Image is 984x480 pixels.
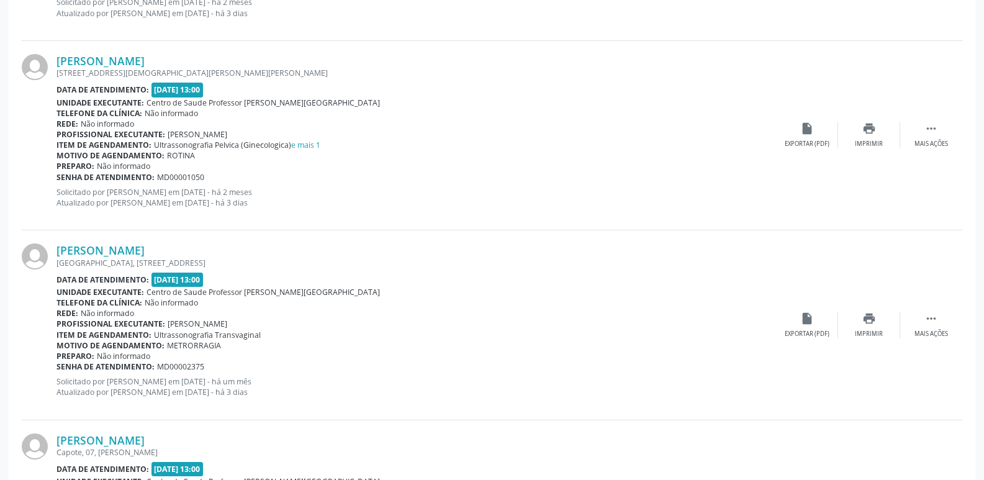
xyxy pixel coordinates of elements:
b: Telefone da clínica: [56,108,142,119]
b: Senha de atendimento: [56,172,155,183]
b: Data de atendimento: [56,84,149,95]
div: Mais ações [914,140,948,148]
b: Item de agendamento: [56,330,151,340]
div: Imprimir [855,330,883,338]
span: Centro de Saude Professor [PERSON_NAME][GEOGRAPHIC_DATA] [147,287,380,297]
b: Item de agendamento: [56,140,151,150]
span: Não informado [97,351,150,361]
span: MD00001050 [157,172,204,183]
b: Rede: [56,308,78,319]
i: insert_drive_file [800,312,814,325]
a: [PERSON_NAME] [56,433,145,447]
div: [GEOGRAPHIC_DATA], [STREET_ADDRESS] [56,258,776,268]
span: Não informado [81,119,134,129]
span: [DATE] 13:00 [151,273,204,287]
a: [PERSON_NAME] [56,54,145,68]
div: Exportar (PDF) [785,330,829,338]
span: Não informado [145,297,198,308]
div: Mais ações [914,330,948,338]
span: MD00002375 [157,361,204,372]
i: print [862,312,876,325]
b: Senha de atendimento: [56,361,155,372]
b: Data de atendimento: [56,464,149,474]
span: [DATE] 13:00 [151,462,204,476]
i:  [924,122,938,135]
span: [DATE] 13:00 [151,83,204,97]
b: Rede: [56,119,78,129]
b: Telefone da clínica: [56,297,142,308]
span: ROTINA [167,150,195,161]
div: Imprimir [855,140,883,148]
b: Preparo: [56,351,94,361]
b: Unidade executante: [56,287,144,297]
span: Não informado [145,108,198,119]
span: Ultrassonografia Transvaginal [154,330,261,340]
b: Motivo de agendamento: [56,340,165,351]
b: Profissional executante: [56,319,165,329]
p: Solicitado por [PERSON_NAME] em [DATE] - há um mês Atualizado por [PERSON_NAME] em [DATE] - há 3 ... [56,376,776,397]
img: img [22,243,48,269]
span: Ultrassonografia Pelvica (Ginecologica) [154,140,320,150]
div: [STREET_ADDRESS][DEMOGRAPHIC_DATA][PERSON_NAME][PERSON_NAME] [56,68,776,78]
span: Não informado [97,161,150,171]
i: insert_drive_file [800,122,814,135]
div: Capote, 07, [PERSON_NAME] [56,447,776,458]
span: METRORRAGIA [167,340,221,351]
div: Exportar (PDF) [785,140,829,148]
img: img [22,54,48,80]
b: Unidade executante: [56,97,144,108]
span: [PERSON_NAME] [168,319,227,329]
i: print [862,122,876,135]
b: Motivo de agendamento: [56,150,165,161]
b: Profissional executante: [56,129,165,140]
b: Preparo: [56,161,94,171]
span: [PERSON_NAME] [168,129,227,140]
p: Solicitado por [PERSON_NAME] em [DATE] - há 2 meses Atualizado por [PERSON_NAME] em [DATE] - há 3... [56,187,776,208]
a: [PERSON_NAME] [56,243,145,257]
b: Data de atendimento: [56,274,149,285]
a: e mais 1 [291,140,320,150]
span: Centro de Saude Professor [PERSON_NAME][GEOGRAPHIC_DATA] [147,97,380,108]
i:  [924,312,938,325]
span: Não informado [81,308,134,319]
